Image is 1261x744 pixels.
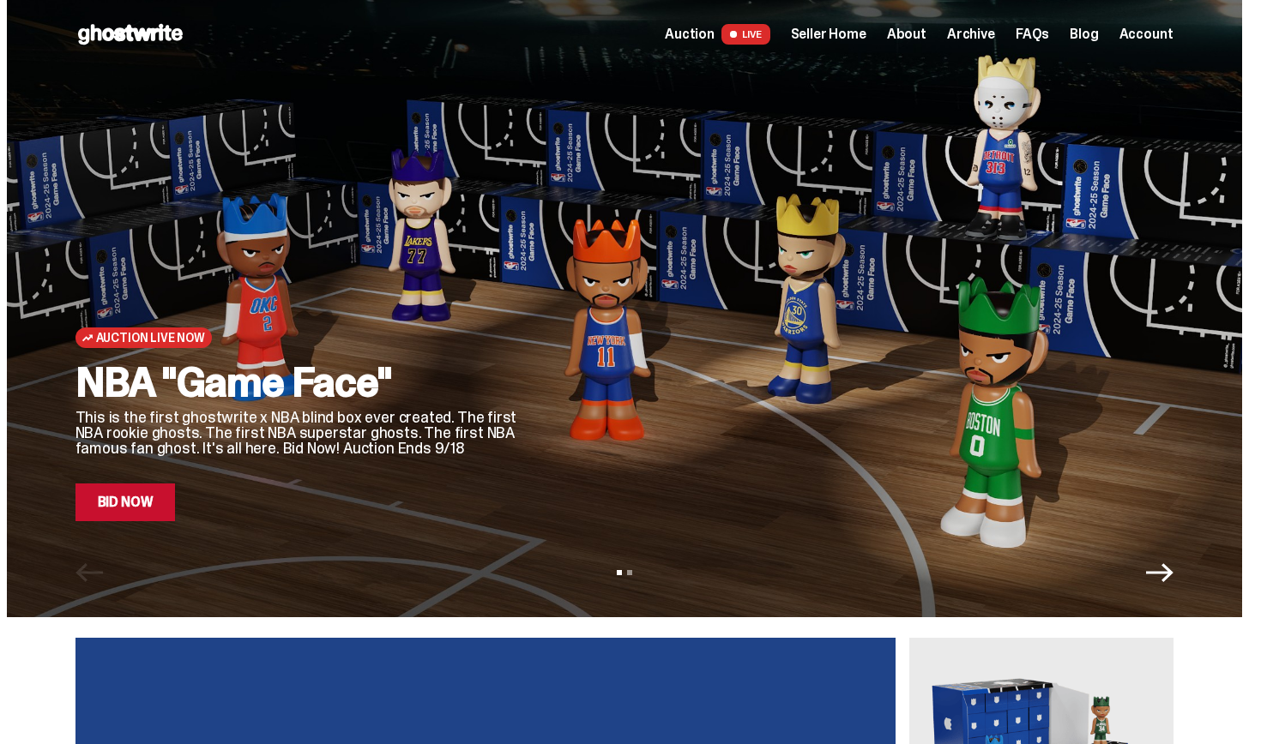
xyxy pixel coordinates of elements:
[947,27,995,41] a: Archive
[721,24,770,45] span: LIVE
[791,27,866,41] a: Seller Home
[627,570,632,575] button: View slide 2
[1146,559,1174,586] button: Next
[617,570,622,575] button: View slide 1
[75,410,522,456] p: This is the first ghostwrite x NBA blind box ever created. The first NBA rookie ghosts. The first...
[1119,27,1174,41] a: Account
[1070,27,1098,41] a: Blog
[665,27,715,41] span: Auction
[887,27,926,41] a: About
[1016,27,1049,41] a: FAQs
[75,362,522,403] h2: NBA "Game Face"
[665,24,769,45] a: Auction LIVE
[75,483,176,521] a: Bid Now
[96,331,205,345] span: Auction Live Now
